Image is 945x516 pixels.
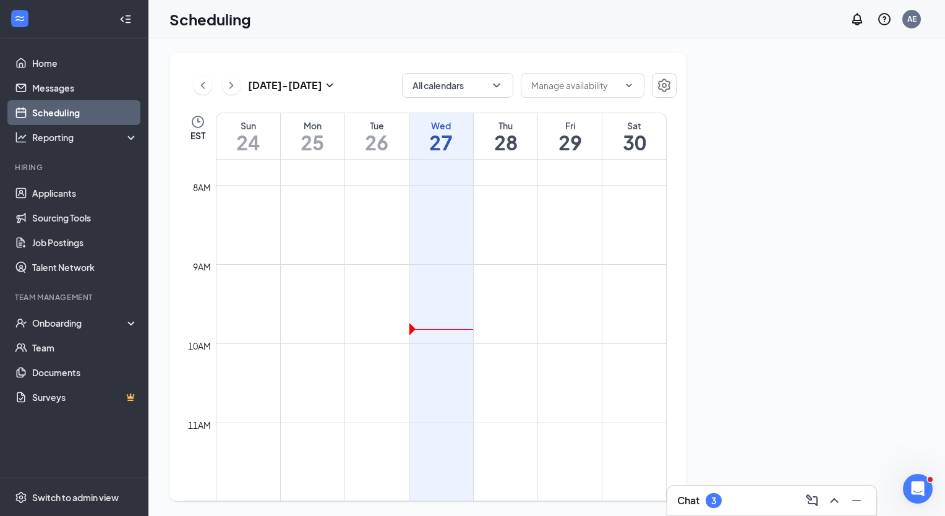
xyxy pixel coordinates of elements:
[602,119,666,132] div: Sat
[409,113,473,159] a: August 27, 2025
[711,496,716,506] div: 3
[15,317,27,329] svg: UserCheck
[602,113,666,159] a: August 30, 2025
[409,119,473,132] div: Wed
[190,114,205,129] svg: Clock
[15,491,27,504] svg: Settings
[409,132,473,153] h1: 27
[216,113,280,159] a: August 24, 2025
[907,14,917,24] div: AE
[197,78,209,93] svg: ChevronLeft
[827,493,842,508] svg: ChevronUp
[345,132,409,153] h1: 26
[186,418,213,432] div: 11am
[805,493,819,508] svg: ComposeMessage
[849,493,864,508] svg: Minimize
[281,119,344,132] div: Mon
[474,113,537,159] a: August 28, 2025
[32,131,139,144] div: Reporting
[119,13,132,25] svg: Collapse
[281,132,344,153] h1: 25
[15,131,27,144] svg: Analysis
[903,474,933,504] iframe: Intercom live chat
[216,132,280,153] h1: 24
[402,73,513,98] button: All calendarsChevronDown
[32,181,138,205] a: Applicants
[531,79,619,92] input: Manage availability
[824,491,844,510] button: ChevronUp
[32,335,138,360] a: Team
[474,119,537,132] div: Thu
[802,491,822,510] button: ComposeMessage
[345,119,409,132] div: Tue
[490,79,503,92] svg: ChevronDown
[538,132,602,153] h1: 29
[15,292,135,303] div: Team Management
[186,497,213,511] div: 12pm
[322,78,337,93] svg: SmallChevronDown
[538,119,602,132] div: Fri
[652,73,677,98] button: Settings
[190,129,205,142] span: EST
[32,360,138,385] a: Documents
[186,339,213,353] div: 10am
[657,78,672,93] svg: Settings
[32,51,138,75] a: Home
[32,75,138,100] a: Messages
[32,205,138,230] a: Sourcing Tools
[216,119,280,132] div: Sun
[225,78,237,93] svg: ChevronRight
[850,12,865,27] svg: Notifications
[32,255,138,280] a: Talent Network
[345,113,409,159] a: August 26, 2025
[877,12,892,27] svg: QuestionInfo
[190,260,213,273] div: 9am
[474,132,537,153] h1: 28
[169,9,251,30] h1: Scheduling
[624,80,634,90] svg: ChevronDown
[32,385,138,410] a: SurveysCrown
[677,494,699,507] h3: Chat
[32,317,127,329] div: Onboarding
[222,76,241,95] button: ChevronRight
[194,76,212,95] button: ChevronLeft
[14,12,26,25] svg: WorkstreamLogo
[538,113,602,159] a: August 29, 2025
[281,113,344,159] a: August 25, 2025
[602,132,666,153] h1: 30
[248,79,322,92] h3: [DATE] - [DATE]
[15,162,135,173] div: Hiring
[847,491,866,510] button: Minimize
[190,181,213,194] div: 8am
[32,491,119,504] div: Switch to admin view
[32,230,138,255] a: Job Postings
[32,100,138,125] a: Scheduling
